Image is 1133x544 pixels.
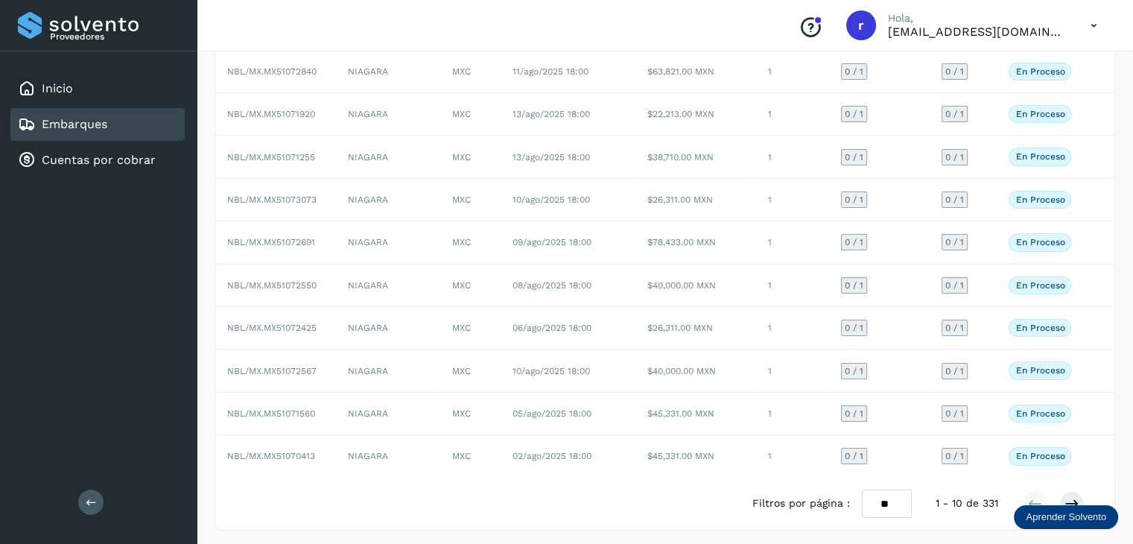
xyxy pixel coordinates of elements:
span: 0 / 1 [845,452,863,461]
span: NBL/MX.MX51071920 [227,109,315,119]
span: 02/ago/2025 18:00 [512,451,591,461]
span: 0 / 1 [945,281,964,290]
td: NIAGARA [336,350,440,392]
div: Cuentas por cobrar [10,144,185,177]
td: NIAGARA [336,435,440,477]
td: $45,331.00 MXN [635,435,756,477]
span: 0 / 1 [945,367,964,376]
span: 0 / 1 [845,67,863,76]
td: MXC [440,179,501,221]
span: 0 / 1 [845,238,863,247]
p: En proceso [1015,109,1064,119]
td: NIAGARA [336,93,440,136]
td: MXC [440,435,501,477]
td: $26,311.00 MXN [635,179,756,221]
td: NIAGARA [336,307,440,350]
span: 0 / 1 [945,409,964,418]
td: NIAGARA [336,51,440,93]
td: MXC [440,307,501,350]
span: 09/ago/2025 18:00 [512,237,591,247]
span: 0 / 1 [945,452,964,461]
td: NIAGARA [336,221,440,264]
td: $45,331.00 MXN [635,393,756,435]
span: 10/ago/2025 18:00 [512,194,590,205]
p: En proceso [1015,237,1064,247]
span: 0 / 1 [945,238,964,247]
td: 1 [756,393,829,435]
span: 0 / 1 [845,281,863,290]
div: Embarques [10,108,185,141]
td: 1 [756,136,829,178]
td: 1 [756,435,829,477]
span: 0 / 1 [945,323,964,332]
td: MXC [440,93,501,136]
span: 0 / 1 [845,153,863,162]
td: MXC [440,221,501,264]
span: 11/ago/2025 18:00 [512,66,588,77]
td: $40,000.00 MXN [635,350,756,392]
p: Hola, [888,12,1067,25]
p: En proceso [1015,451,1064,461]
p: Aprender Solvento [1026,511,1106,523]
td: NIAGARA [336,179,440,221]
span: 0 / 1 [945,195,964,204]
span: NBL/MX.MX51073073 [227,194,317,205]
td: NIAGARA [336,265,440,307]
span: NBL/MX.MX51070413 [227,451,315,461]
span: NBL/MX.MX51071560 [227,408,315,419]
p: En proceso [1015,323,1064,333]
span: 0 / 1 [845,409,863,418]
p: En proceso [1015,280,1064,291]
a: Inicio [42,81,73,95]
td: MXC [440,136,501,178]
span: NBL/MX.MX51072691 [227,237,315,247]
span: 08/ago/2025 18:00 [512,280,591,291]
p: Proveedores [50,31,179,42]
td: 1 [756,265,829,307]
td: $63,821.00 MXN [635,51,756,93]
td: MXC [440,350,501,392]
td: NIAGARA [336,393,440,435]
td: MXC [440,393,501,435]
span: 0 / 1 [845,195,863,204]
p: En proceso [1015,194,1064,205]
span: NBL/MX.MX51072550 [227,280,317,291]
span: NBL/MX.MX51072425 [227,323,317,333]
span: 0 / 1 [945,153,964,162]
td: NIAGARA [336,136,440,178]
td: 1 [756,350,829,392]
a: Cuentas por cobrar [42,153,156,167]
td: $78,433.00 MXN [635,221,756,264]
td: $22,213.00 MXN [635,93,756,136]
span: NBL/MX.MX51072840 [227,66,317,77]
span: 05/ago/2025 18:00 [512,408,591,419]
span: 13/ago/2025 18:00 [512,109,590,119]
td: $26,311.00 MXN [635,307,756,350]
td: 1 [756,307,829,350]
td: 1 [756,179,829,221]
p: En proceso [1015,408,1064,419]
span: 0 / 1 [845,367,863,376]
td: MXC [440,51,501,93]
span: NBL/MX.MX51072567 [227,366,317,376]
td: 1 [756,93,829,136]
td: $38,710.00 MXN [635,136,756,178]
p: En proceso [1015,66,1064,77]
td: 1 [756,51,829,93]
p: En proceso [1015,151,1064,162]
div: Inicio [10,72,185,105]
span: 10/ago/2025 18:00 [512,366,590,376]
td: 1 [756,221,829,264]
span: 0 / 1 [945,110,964,118]
span: NBL/MX.MX51071255 [227,152,315,162]
a: Embarques [42,117,107,131]
span: 0 / 1 [845,110,863,118]
span: 0 / 1 [845,323,863,332]
span: 1 - 10 de 331 [936,496,998,511]
td: $40,000.00 MXN [635,265,756,307]
div: Aprender Solvento [1014,505,1118,529]
td: MXC [440,265,501,307]
span: 0 / 1 [945,67,964,76]
span: Filtros por página : [752,496,850,511]
span: 06/ago/2025 18:00 [512,323,591,333]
